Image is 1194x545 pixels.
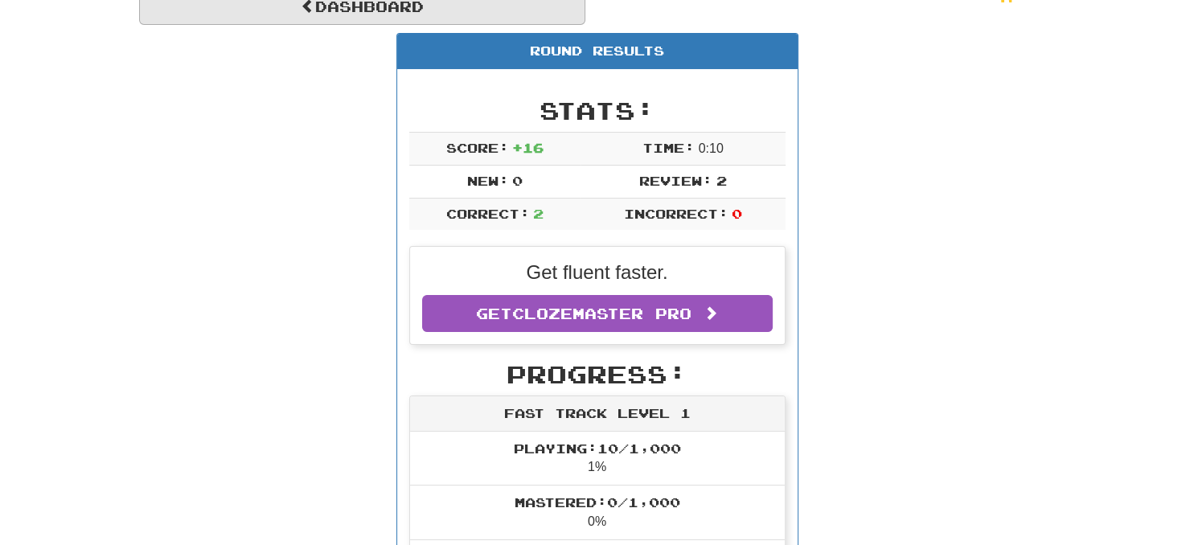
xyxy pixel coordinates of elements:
span: Playing: 10 / 1,000 [514,441,681,456]
span: 0 [732,206,742,221]
span: Mastered: 0 / 1,000 [515,494,680,510]
span: 0 [512,173,523,188]
div: Fast Track Level 1 [410,396,785,432]
h2: Progress: [409,361,786,387]
span: 2 [716,173,727,188]
li: 1% [410,432,785,486]
span: Time: [642,140,695,155]
span: Incorrect: [624,206,728,221]
div: Round Results [397,34,798,69]
span: + 16 [512,140,544,155]
span: 0 : 10 [699,141,724,155]
p: Get fluent faster. [422,259,773,286]
span: Correct: [446,206,530,221]
li: 0% [410,485,785,540]
span: Score: [446,140,509,155]
span: New: [467,173,509,188]
a: GetClozemaster Pro [422,295,773,332]
span: 2 [533,206,544,221]
span: Clozemaster Pro [512,305,691,322]
h2: Stats: [409,97,786,124]
span: Review: [639,173,712,188]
